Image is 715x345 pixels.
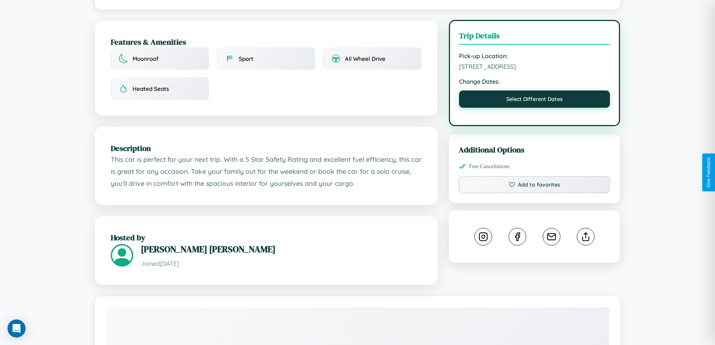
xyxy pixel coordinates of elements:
strong: Pick-up Location: [459,52,610,60]
h3: Trip Details [459,30,610,45]
p: This car is perfect for your next trip. With a 5 Star Safety Rating and excellent fuel efficiency... [111,154,422,189]
span: [STREET_ADDRESS] [459,63,610,70]
h2: Description [111,143,422,154]
strong: Change Dates: [459,78,610,85]
span: Moonroof [132,55,158,62]
h3: Additional Options [459,144,611,155]
span: Free Cancellations [469,163,510,170]
div: Give Feedback [706,157,711,188]
p: Joined [DATE] [141,258,422,269]
span: All Wheel Drive [345,55,385,62]
div: Open Intercom Messenger [8,319,26,337]
h2: Hosted by [111,232,422,243]
button: Select Different Dates [459,90,610,108]
span: Sport [239,55,253,62]
button: Add to favorites [459,176,611,193]
h2: Features & Amenities [111,36,422,47]
span: Heated Seats [132,85,169,92]
h3: [PERSON_NAME] [PERSON_NAME] [141,243,422,255]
